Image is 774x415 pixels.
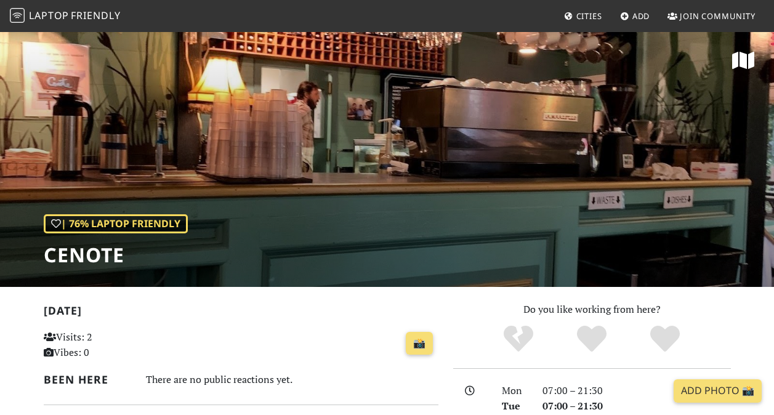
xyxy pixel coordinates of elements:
p: Do you like working from here? [453,302,731,318]
div: Mon [494,383,535,399]
span: Friendly [71,9,120,22]
a: Cities [559,5,607,27]
a: 📸 [406,332,433,355]
h2: Been here [44,373,131,386]
div: Tue [494,398,535,414]
a: Join Community [663,5,760,27]
div: No [482,324,555,355]
div: 07:00 – 21:30 [535,383,738,399]
span: Add [632,10,650,22]
h1: Cenote [44,243,188,267]
a: Add Photo 📸 [674,379,762,403]
a: Add [615,5,655,27]
p: Visits: 2 Vibes: 0 [44,329,166,361]
div: There are no public reactions yet. [146,371,438,389]
span: Cities [576,10,602,22]
h2: [DATE] [44,304,438,322]
span: Laptop [29,9,69,22]
img: LaptopFriendly [10,8,25,23]
a: LaptopFriendly LaptopFriendly [10,6,121,27]
div: | 76% Laptop Friendly [44,214,188,234]
span: Join Community [680,10,756,22]
div: Yes [555,324,629,355]
div: Definitely! [628,324,701,355]
div: 07:00 – 21:30 [535,398,738,414]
